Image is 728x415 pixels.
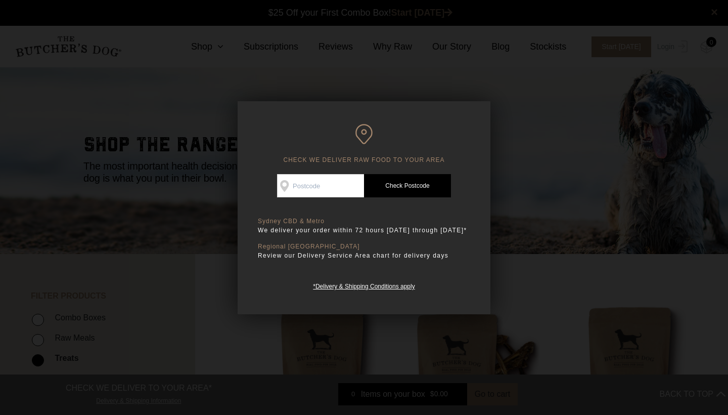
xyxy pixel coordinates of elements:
[258,251,470,261] p: Review our Delivery Service Area chart for delivery days
[277,174,364,197] input: Postcode
[313,280,415,290] a: *Delivery & Shipping Conditions apply
[258,225,470,235] p: We deliver your order within 72 hours [DATE] through [DATE]*
[258,243,470,251] p: Regional [GEOGRAPHIC_DATA]
[364,174,451,197] a: Check Postcode
[258,218,470,225] p: Sydney CBD & Metro
[258,124,470,164] h6: CHECK WE DELIVER RAW FOOD TO YOUR AREA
